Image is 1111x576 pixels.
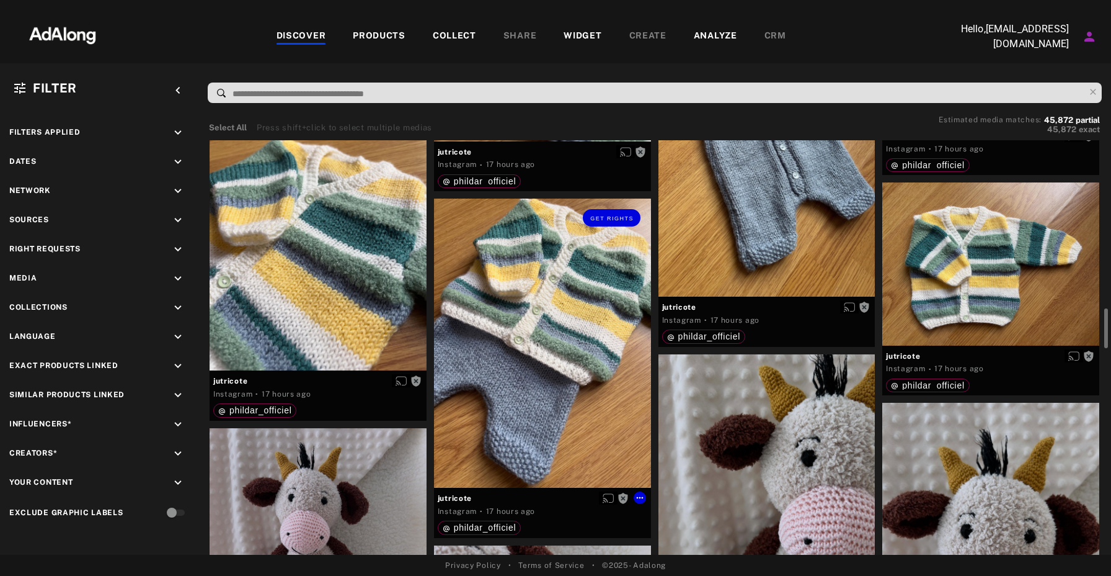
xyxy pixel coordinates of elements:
[886,143,925,155] div: Instagram
[262,390,311,398] time: 2025-09-25T18:43:47.000Z
[433,29,476,44] div: COLLECT
[445,560,501,571] a: Privacy Policy
[599,492,617,505] button: Enable diffusion on this media
[480,160,483,170] span: ·
[503,29,537,44] div: SHARE
[902,380,964,390] span: phildar_officiel
[945,22,1069,52] p: Hello, [EMAIL_ADDRESS][DOMAIN_NAME]
[213,389,252,400] div: Instagram
[255,389,259,399] span: ·
[667,332,740,341] div: phildar_officiel
[209,122,247,134] button: Select All
[438,506,477,517] div: Instagram
[171,447,185,461] i: keyboard_arrow_down
[1079,26,1100,47] button: Account settings
[9,390,125,399] span: Similar Products Linked
[704,315,707,325] span: ·
[617,493,629,502] span: Rights not requested
[9,507,123,518] div: Exclude Graphic Labels
[939,115,1042,124] span: Estimated media matches:
[592,560,595,571] span: •
[1049,516,1111,576] div: Widget de chat
[229,405,291,415] span: phildar_officiel
[508,560,511,571] span: •
[9,478,73,487] span: Your Content
[616,145,635,158] button: Enable diffusion on this media
[392,374,410,387] button: Enable diffusion on this media
[590,215,634,222] span: Get rights
[454,523,516,533] span: phildar_officiel
[9,361,118,370] span: Exact Products Linked
[171,126,185,140] i: keyboard_arrow_down
[9,245,81,253] span: Right Requests
[929,144,932,154] span: ·
[443,523,516,532] div: phildar_officiel
[859,302,870,311] span: Rights not requested
[438,159,477,170] div: Instagram
[9,186,51,195] span: Network
[1047,125,1076,134] span: 45,872
[410,376,422,385] span: Rights not requested
[277,29,326,44] div: DISCOVER
[891,161,964,169] div: phildar_officiel
[171,214,185,227] i: keyboard_arrow_down
[454,176,516,186] span: phildar_officiel
[486,507,535,516] time: 2025-09-25T18:43:47.000Z
[929,364,932,374] span: ·
[934,364,983,373] time: 2025-09-25T18:43:47.000Z
[171,330,185,344] i: keyboard_arrow_down
[1049,516,1111,576] iframe: Chat Widget
[934,145,983,153] time: 2025-09-25T18:43:47.000Z
[257,122,432,134] div: Press shift+click to select multiple medias
[171,155,185,169] i: keyboard_arrow_down
[602,560,666,571] span: © 2025 - Adalong
[694,29,737,44] div: ANALYZE
[9,128,81,137] span: Filters applied
[171,184,185,198] i: keyboard_arrow_down
[9,274,37,282] span: Media
[939,124,1100,136] button: 45,872exact
[171,243,185,256] i: keyboard_arrow_down
[1083,351,1094,360] span: Rights not requested
[662,302,872,313] span: jutricote
[629,29,666,44] div: CREATE
[171,84,185,97] i: keyboard_arrow_left
[171,418,185,431] i: keyboard_arrow_down
[891,381,964,390] div: phildar_officiel
[9,157,37,166] span: Dates
[662,315,701,326] div: Instagram
[840,300,859,313] button: Enable diffusion on this media
[564,29,601,44] div: WIDGET
[902,160,964,170] span: phildar_officiel
[886,351,1096,362] span: jutricote
[171,476,185,490] i: keyboard_arrow_down
[9,215,49,224] span: Sources
[710,316,759,325] time: 2025-09-25T18:43:47.000Z
[171,389,185,402] i: keyboard_arrow_down
[486,160,535,169] time: 2025-09-25T18:43:47.000Z
[518,560,584,571] a: Terms of Service
[583,209,640,227] button: Get rights
[678,331,740,341] span: phildar_officiel
[171,359,185,373] i: keyboard_arrow_down
[443,177,516,186] div: phildar_officiel
[764,29,786,44] div: CRM
[1065,349,1083,362] button: Enable diffusion on this media
[218,406,291,415] div: phildar_officiel
[886,363,925,374] div: Instagram
[635,147,646,156] span: Rights not requested
[353,29,405,44] div: PRODUCTS
[9,332,56,341] span: Language
[438,146,647,158] span: jutricote
[171,272,185,286] i: keyboard_arrow_down
[171,301,185,315] i: keyboard_arrow_down
[1044,115,1073,125] span: 45,872
[9,420,71,428] span: Influencers*
[213,376,423,387] span: jutricote
[480,506,483,516] span: ·
[438,493,647,504] span: jutricote
[1044,117,1100,124] button: 45,872partial
[8,16,117,53] img: 63233d7d88ed69de3c212112c67096b6.png
[9,303,68,312] span: Collections
[9,449,57,457] span: Creators*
